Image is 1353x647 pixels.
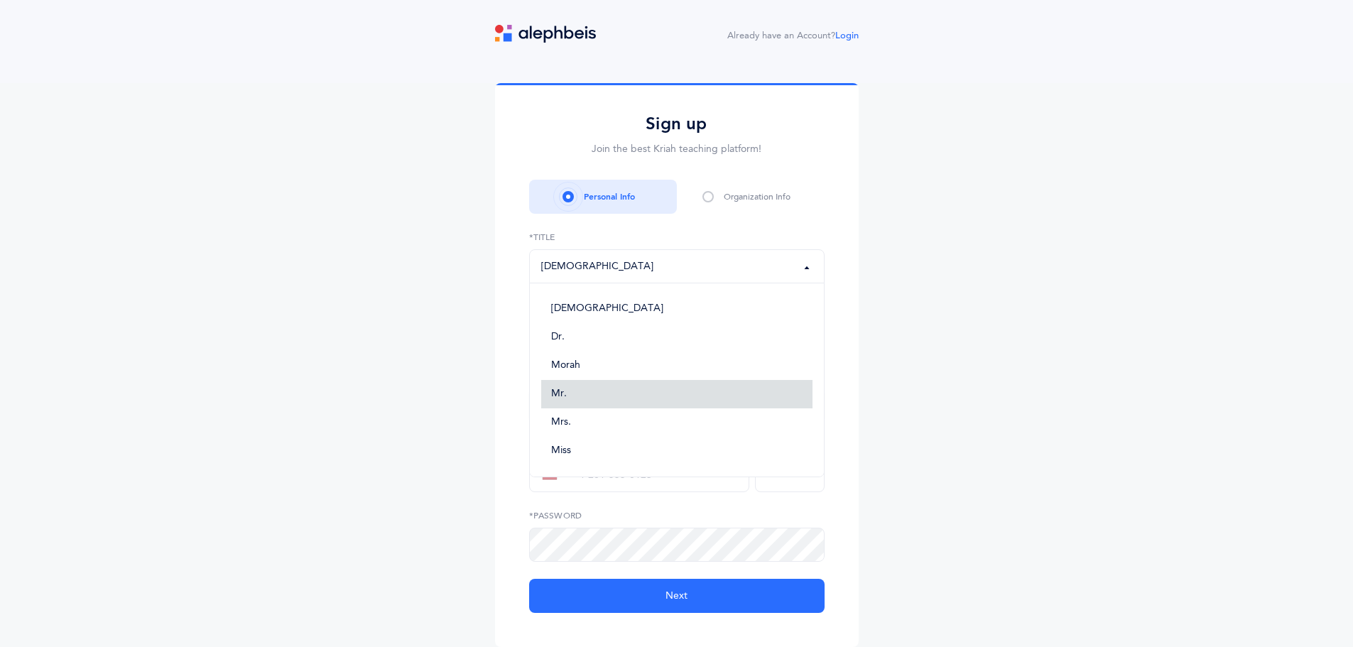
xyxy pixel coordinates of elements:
span: Dr. [551,331,565,344]
div: Personal Info [584,190,635,203]
span: Miss [551,445,571,457]
div: [DEMOGRAPHIC_DATA] [541,259,653,274]
span: Morah [551,359,580,372]
div: Already have an Account? [727,29,859,43]
span: Mr. [551,388,567,401]
a: Login [835,31,859,40]
span: ▼ [560,471,568,480]
p: Join the best Kriah teaching platform! [529,142,825,157]
span: Next [665,589,688,604]
span: Mrs. [551,416,571,429]
span: [DEMOGRAPHIC_DATA] [551,303,663,315]
label: *Title [529,231,825,244]
label: *Password [529,509,825,522]
h2: Sign up [529,113,825,135]
button: Next [529,579,825,613]
div: Organization Info [724,190,790,203]
button: Rabbi [529,249,825,283]
img: logo.svg [495,25,596,43]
